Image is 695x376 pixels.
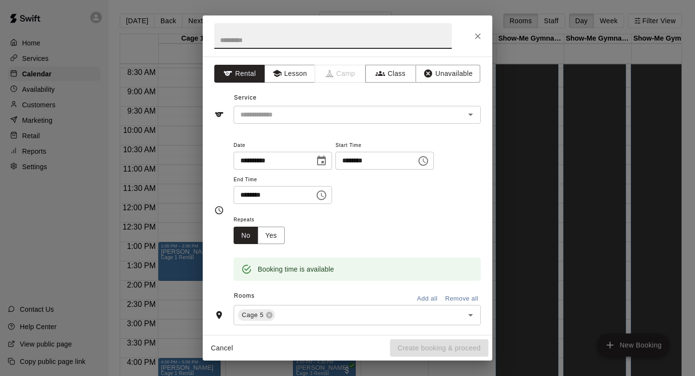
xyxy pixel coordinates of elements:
button: Class [365,65,416,83]
button: Open [464,108,477,121]
svg: Rooms [214,310,224,320]
button: Add all [412,291,443,306]
button: Open [464,308,477,322]
button: Unavailable [416,65,480,83]
button: Choose date, selected date is Aug 11, 2025 [312,151,331,171]
span: Date [234,139,332,152]
span: End Time [234,174,332,187]
button: Remove all [443,291,481,306]
button: Lesson [264,65,315,83]
svg: Timing [214,205,224,215]
span: Notes [234,333,481,348]
div: Cage 5 [238,309,275,321]
button: Yes [258,227,285,245]
button: Cancel [207,339,237,357]
button: Choose time, selected time is 11:30 AM [312,186,331,205]
span: Service [234,94,257,101]
button: Rental [214,65,265,83]
div: outlined button group [234,227,285,245]
span: Cage 5 [238,310,267,320]
span: Camps can only be created in the Services page [315,65,366,83]
span: Start Time [335,139,434,152]
button: No [234,227,258,245]
button: Choose time, selected time is 11:00 AM [414,151,433,171]
span: Rooms [234,292,255,299]
button: Close [469,28,486,45]
svg: Service [214,110,224,119]
div: Booking time is available [258,260,334,278]
span: Repeats [234,214,292,227]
